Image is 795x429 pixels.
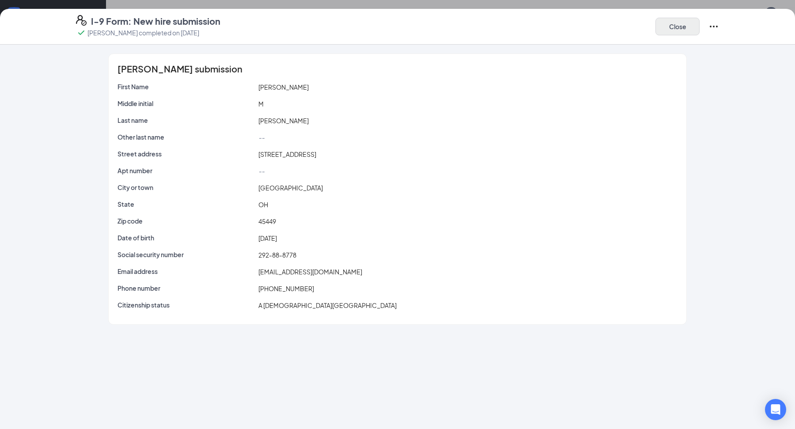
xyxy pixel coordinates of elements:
span: [GEOGRAPHIC_DATA] [258,184,323,192]
p: Last name [117,116,255,125]
svg: Ellipses [708,21,719,32]
p: Date of birth [117,233,255,242]
p: Phone number [117,284,255,292]
svg: FormI9EVerifyIcon [76,15,87,26]
span: 292-88-8778 [258,251,296,259]
div: Open Intercom Messenger [765,399,786,420]
span: -- [258,167,265,175]
span: 45449 [258,217,276,225]
p: Middle initial [117,99,255,108]
p: Street address [117,149,255,158]
span: [PERSON_NAME] [258,117,309,125]
p: Citizenship status [117,300,255,309]
button: Close [655,18,700,35]
span: OH [258,201,268,209]
span: A [DEMOGRAPHIC_DATA][GEOGRAPHIC_DATA] [258,301,397,309]
span: M [258,100,264,108]
p: Email address [117,267,255,276]
p: [PERSON_NAME] completed on [DATE] [87,28,199,37]
span: [DATE] [258,234,277,242]
span: [PERSON_NAME] submission [117,65,242,73]
p: Zip code [117,216,255,225]
p: State [117,200,255,209]
span: -- [258,133,265,141]
span: [PERSON_NAME] [258,83,309,91]
span: [STREET_ADDRESS] [258,150,316,158]
p: First Name [117,82,255,91]
h4: I-9 Form: New hire submission [91,15,220,27]
span: [EMAIL_ADDRESS][DOMAIN_NAME] [258,268,362,276]
p: Other last name [117,133,255,141]
p: Social security number [117,250,255,259]
p: Apt number [117,166,255,175]
span: [PHONE_NUMBER] [258,285,314,292]
svg: Checkmark [76,27,87,38]
p: City or town [117,183,255,192]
